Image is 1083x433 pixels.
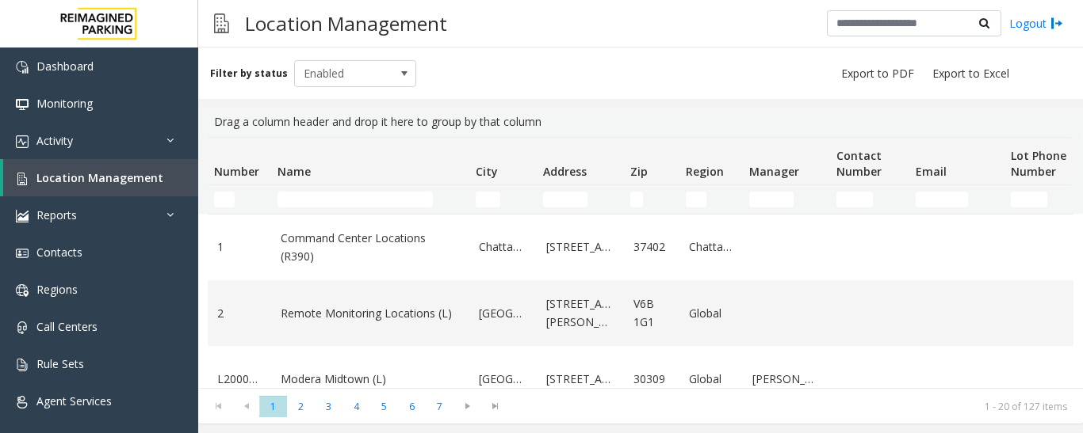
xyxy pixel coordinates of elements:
[546,295,614,331] a: [STREET_ADDRESS][PERSON_NAME]
[214,164,259,179] span: Number
[1011,148,1066,179] span: Lot Phone Number
[259,396,287,417] span: Page 1
[830,185,909,214] td: Contact Number Filter
[16,135,29,148] img: 'icon'
[210,66,288,81] label: Filter by status
[752,370,821,388] a: [PERSON_NAME]
[546,370,614,388] a: [STREET_ADDRESS]
[426,396,453,417] span: Page 7
[484,400,506,412] span: Go to the last page
[537,185,624,214] td: Address Filter
[36,59,94,74] span: Dashboard
[476,164,498,179] span: City
[841,66,914,82] span: Export to PDF
[237,4,455,43] h3: Location Management
[214,192,235,207] input: Number Filter
[469,185,537,214] td: City Filter
[277,164,311,179] span: Name
[1009,15,1063,32] a: Logout
[916,164,947,179] span: Email
[36,133,73,148] span: Activity
[16,98,29,111] img: 'icon'
[1011,192,1047,207] input: Lot Phone Number Filter
[686,192,706,207] input: Region Filter
[836,148,882,179] span: Contact Number
[271,185,469,214] td: Name Filter
[16,61,29,74] img: 'icon'
[743,185,830,214] td: Manager Filter
[36,245,82,260] span: Contacts
[689,370,733,388] a: Global
[198,137,1083,388] div: Data table
[36,207,77,222] span: Reports
[679,185,743,214] td: Region Filter
[476,192,500,207] input: City Filter
[281,370,460,388] a: Modera Midtown (L)
[453,395,481,417] span: Go to the next page
[633,295,670,331] a: V6B 1G1
[686,164,724,179] span: Region
[835,63,920,85] button: Export to PDF
[909,185,1005,214] td: Email Filter
[281,230,460,265] a: Command Center Locations (R390)
[398,396,426,417] span: Page 6
[633,238,670,256] a: 37402
[36,319,98,334] span: Call Centers
[481,395,509,417] span: Go to the last page
[16,396,29,408] img: 'icon'
[519,400,1067,413] kendo-pager-info: 1 - 20 of 127 items
[295,61,392,86] span: Enabled
[36,356,84,371] span: Rule Sets
[315,396,343,417] span: Page 3
[630,164,648,179] span: Zip
[16,321,29,334] img: 'icon'
[926,63,1016,85] button: Export to Excel
[546,238,614,256] a: [STREET_ADDRESS]
[749,164,799,179] span: Manager
[36,96,93,111] span: Monitoring
[543,164,587,179] span: Address
[287,396,315,417] span: Page 2
[479,370,527,388] a: [GEOGRAPHIC_DATA]
[932,66,1009,82] span: Export to Excel
[479,305,527,322] a: [GEOGRAPHIC_DATA]
[457,400,478,412] span: Go to the next page
[16,284,29,297] img: 'icon'
[1050,15,1063,32] img: logout
[281,305,460,322] a: Remote Monitoring Locations (L)
[214,4,229,43] img: pageIcon
[624,185,679,214] td: Zip Filter
[16,210,29,222] img: 'icon'
[16,359,29,371] img: 'icon'
[217,238,262,256] a: 1
[208,107,1073,137] div: Drag a column header and drop it here to group by that column
[479,238,527,256] a: Chattanooga
[630,192,643,207] input: Zip Filter
[836,192,873,207] input: Contact Number Filter
[3,159,198,196] a: Location Management
[36,282,78,297] span: Regions
[217,370,262,388] a: L20000500
[16,247,29,260] img: 'icon'
[543,192,587,207] input: Address Filter
[370,396,398,417] span: Page 5
[916,192,968,207] input: Email Filter
[689,238,733,256] a: Chattanooga
[633,370,670,388] a: 30309
[16,173,29,185] img: 'icon'
[343,396,370,417] span: Page 4
[36,170,163,185] span: Location Management
[277,192,433,207] input: Name Filter
[689,305,733,322] a: Global
[36,393,112,408] span: Agent Services
[749,192,794,207] input: Manager Filter
[217,305,262,322] a: 2
[208,185,271,214] td: Number Filter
